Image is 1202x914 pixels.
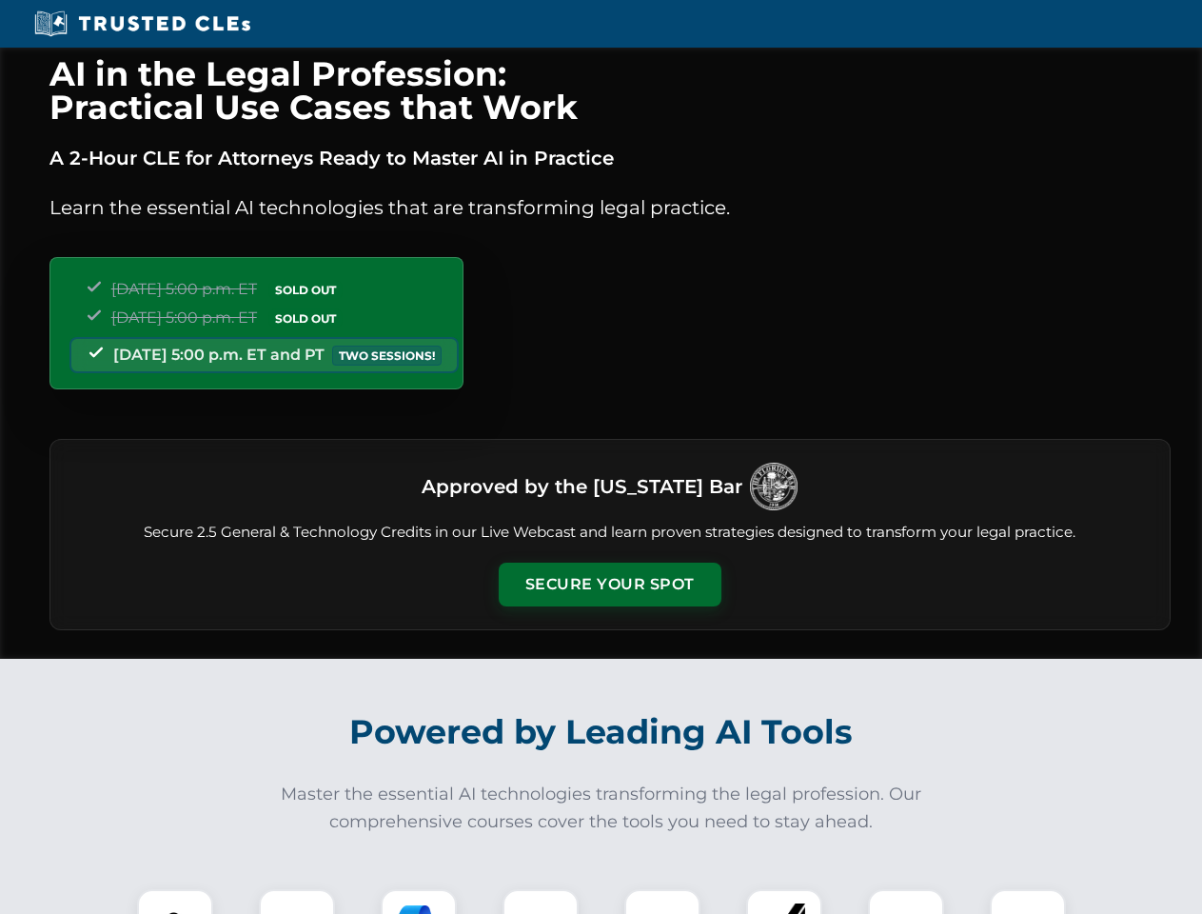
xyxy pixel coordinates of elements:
p: A 2-Hour CLE for Attorneys Ready to Master AI in Practice [49,143,1171,173]
span: [DATE] 5:00 p.m. ET [111,308,257,327]
h3: Approved by the [US_STATE] Bar [422,469,742,504]
h1: AI in the Legal Profession: Practical Use Cases that Work [49,57,1171,124]
p: Master the essential AI technologies transforming the legal profession. Our comprehensive courses... [268,781,935,836]
span: SOLD OUT [268,280,343,300]
p: Secure 2.5 General & Technology Credits in our Live Webcast and learn proven strategies designed ... [73,522,1147,544]
img: Trusted CLEs [29,10,256,38]
span: [DATE] 5:00 p.m. ET [111,280,257,298]
button: Secure Your Spot [499,563,721,606]
span: SOLD OUT [268,308,343,328]
h2: Powered by Leading AI Tools [74,699,1129,765]
img: Logo [750,463,798,510]
p: Learn the essential AI technologies that are transforming legal practice. [49,192,1171,223]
